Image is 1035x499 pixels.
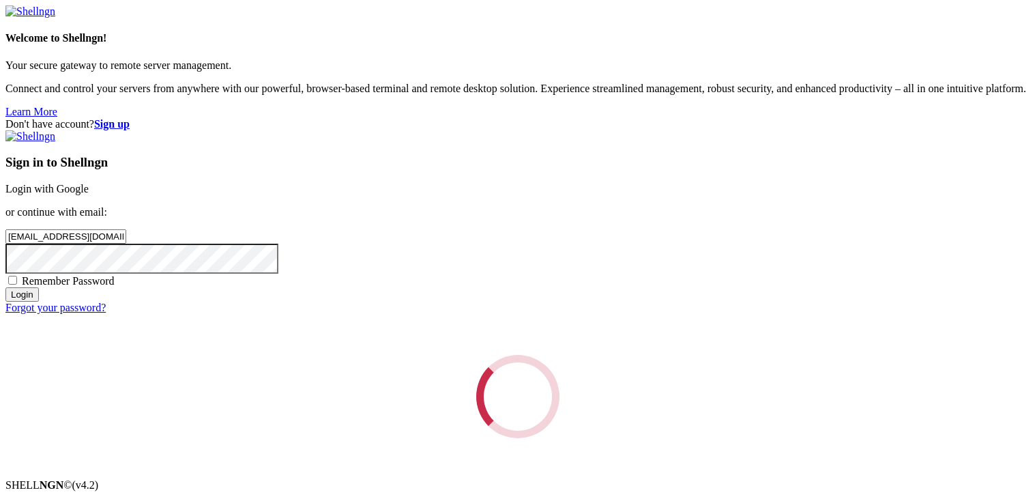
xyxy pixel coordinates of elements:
[5,5,55,18] img: Shellngn
[5,229,126,244] input: Email address
[94,118,130,130] a: Sign up
[40,479,64,491] b: NGN
[469,347,566,445] div: Loading...
[8,276,17,285] input: Remember Password
[5,106,57,117] a: Learn More
[5,287,39,302] input: Login
[5,155,1030,170] h3: Sign in to Shellngn
[5,59,1030,72] p: Your secure gateway to remote server management.
[5,183,89,195] a: Login with Google
[5,206,1030,218] p: or continue with email:
[22,275,115,287] span: Remember Password
[5,32,1030,44] h4: Welcome to Shellngn!
[5,130,55,143] img: Shellngn
[5,479,98,491] span: SHELL ©
[72,479,99,491] span: 4.2.0
[5,302,106,313] a: Forgot your password?
[5,118,1030,130] div: Don't have account?
[5,83,1030,95] p: Connect and control your servers from anywhere with our powerful, browser-based terminal and remo...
